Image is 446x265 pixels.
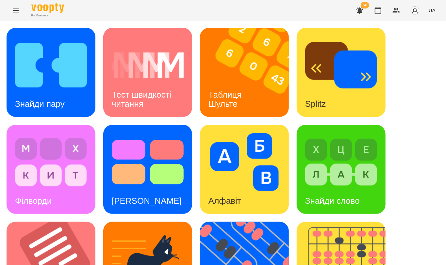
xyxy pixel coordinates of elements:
img: Тест швидкості читання [112,36,184,94]
img: Філворди [15,133,87,191]
img: Знайди слово [305,133,377,191]
h3: Знайди слово [305,196,360,206]
span: 66 [361,2,369,9]
a: SplitzSplitz [297,28,386,117]
img: Таблиця Шульте [200,28,297,117]
img: Splitz [305,36,377,94]
a: Тест швидкості читанняТест швидкості читання [103,28,192,117]
img: Знайди пару [15,36,87,94]
button: Menu [8,3,24,18]
h3: Таблиця Шульте [208,90,244,108]
img: Тест Струпа [112,133,184,191]
a: Знайди паруЗнайди пару [7,28,95,117]
img: Алфавіт [208,133,280,191]
a: Тест Струпа[PERSON_NAME] [103,125,192,214]
img: Voopty Logo [31,3,64,13]
h3: [PERSON_NAME] [112,196,182,206]
span: For Business [31,13,64,18]
a: Таблиця ШультеТаблиця Шульте [200,28,289,117]
h3: Тест швидкості читання [112,90,173,108]
span: UA [429,7,436,14]
h3: Філворди [15,196,52,206]
img: avatar_s.png [410,6,420,15]
a: ФілвордиФілворди [7,125,95,214]
h3: Алфавіт [208,196,241,206]
button: UA [426,4,438,16]
h3: Знайди пару [15,99,65,109]
h3: Splitz [305,99,326,109]
a: Знайди словоЗнайди слово [297,125,386,214]
a: АлфавітАлфавіт [200,125,289,214]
